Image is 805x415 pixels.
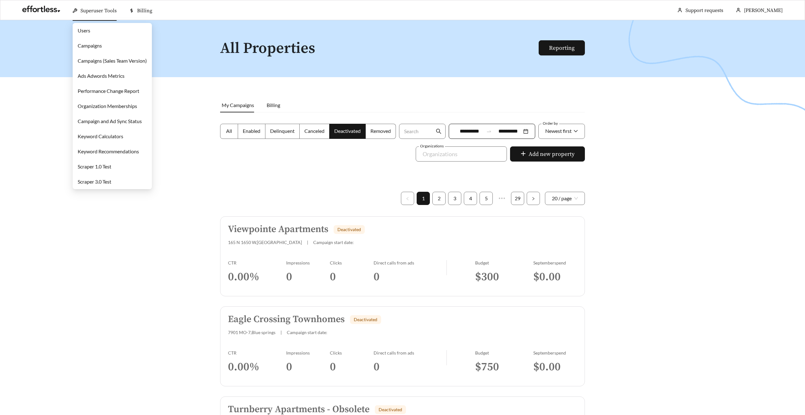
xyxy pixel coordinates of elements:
[533,270,577,284] h3: $ 0.00
[228,224,328,235] h5: Viewpointe Apartments
[480,192,492,205] a: 5
[433,192,445,205] a: 2
[475,260,533,265] div: Budget
[222,102,254,108] span: My Campaigns
[78,27,90,33] a: Users
[475,360,533,374] h3: $ 750
[220,40,539,57] h1: All Properties
[330,350,374,355] div: Clicks
[495,192,508,205] span: •••
[464,192,477,205] a: 4
[286,350,330,355] div: Impressions
[480,192,493,205] li: 5
[137,8,152,14] span: Billing
[78,103,137,109] a: Organization Memberships
[527,192,540,205] li: Next Page
[220,216,585,296] a: Viewpointe ApartmentsDeactivated165 N 1650 W,[GEOGRAPHIC_DATA]|Campaign start date:CTR0.00%Impres...
[334,128,361,134] span: Deactivated
[511,192,524,205] li: 29
[270,128,295,134] span: Delinquent
[545,192,585,205] div: Page Size
[267,102,280,108] span: Billing
[228,350,286,355] div: CTR
[228,404,369,415] h5: Turnberry Apartments - Obsolete
[533,350,577,355] div: September spend
[744,7,783,14] span: [PERSON_NAME]
[531,197,535,201] span: right
[448,192,461,205] li: 3
[495,192,508,205] li: Next 5 Pages
[475,270,533,284] h3: $ 300
[80,8,117,14] span: Superuser Tools
[286,270,330,284] h3: 0
[78,118,142,124] a: Campaign and Ad Sync Status
[243,128,260,134] span: Enabled
[330,270,374,284] h3: 0
[686,7,723,14] a: Support requests
[539,40,585,55] button: Reporting
[464,192,477,205] li: 4
[374,260,446,265] div: Direct calls from ads
[78,58,147,64] a: Campaigns (Sales Team Version)
[286,260,330,265] div: Impressions
[448,192,461,205] a: 3
[228,330,275,335] span: 7901 MO-7 , Blue springs
[486,128,492,134] span: swap-right
[417,192,430,205] li: 1
[374,360,446,374] h3: 0
[78,179,111,185] a: Scraper 3.0 Test
[330,260,374,265] div: Clicks
[226,128,232,134] span: All
[287,330,327,335] span: Campaign start date:
[545,128,572,134] span: Newest first
[307,240,308,245] span: |
[527,192,540,205] button: right
[228,270,286,284] h3: 0.00 %
[552,192,578,205] span: 20 / page
[354,317,377,322] span: Deactivated
[78,133,123,139] a: Keyword Calculators
[510,146,585,162] button: plusAdd new property
[78,88,139,94] a: Performance Change Report
[401,192,414,205] li: Previous Page
[406,197,409,201] span: left
[417,192,430,205] a: 1
[304,128,325,134] span: Canceled
[78,43,102,48] a: Campaigns
[78,148,139,154] a: Keyword Recommendations
[511,192,524,205] a: 29
[337,227,361,232] span: Deactivated
[486,128,492,134] span: to
[228,260,286,265] div: CTR
[78,163,111,169] a: Scraper 1.0 Test
[374,350,446,355] div: Direct calls from ads
[78,73,125,79] a: Ads Adwords Metrics
[286,360,330,374] h3: 0
[280,330,282,335] span: |
[436,128,441,134] span: search
[401,192,414,205] button: left
[549,44,575,52] a: Reporting
[370,128,391,134] span: Removed
[379,407,402,412] span: Deactivated
[520,151,526,158] span: plus
[446,350,447,365] img: line
[228,240,302,245] span: 165 N 1650 W , [GEOGRAPHIC_DATA]
[330,360,374,374] h3: 0
[533,260,577,265] div: September spend
[446,260,447,275] img: line
[432,192,446,205] li: 2
[228,314,345,325] h5: Eagle Crossing Townhomes
[313,240,354,245] span: Campaign start date:
[220,306,585,386] a: Eagle Crossing TownhomesDeactivated7901 MO-7,Blue springs|Campaign start date:CTR0.00%Impressions...
[529,150,575,158] span: Add new property
[228,360,286,374] h3: 0.00 %
[533,360,577,374] h3: $ 0.00
[475,350,533,355] div: Budget
[374,270,446,284] h3: 0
